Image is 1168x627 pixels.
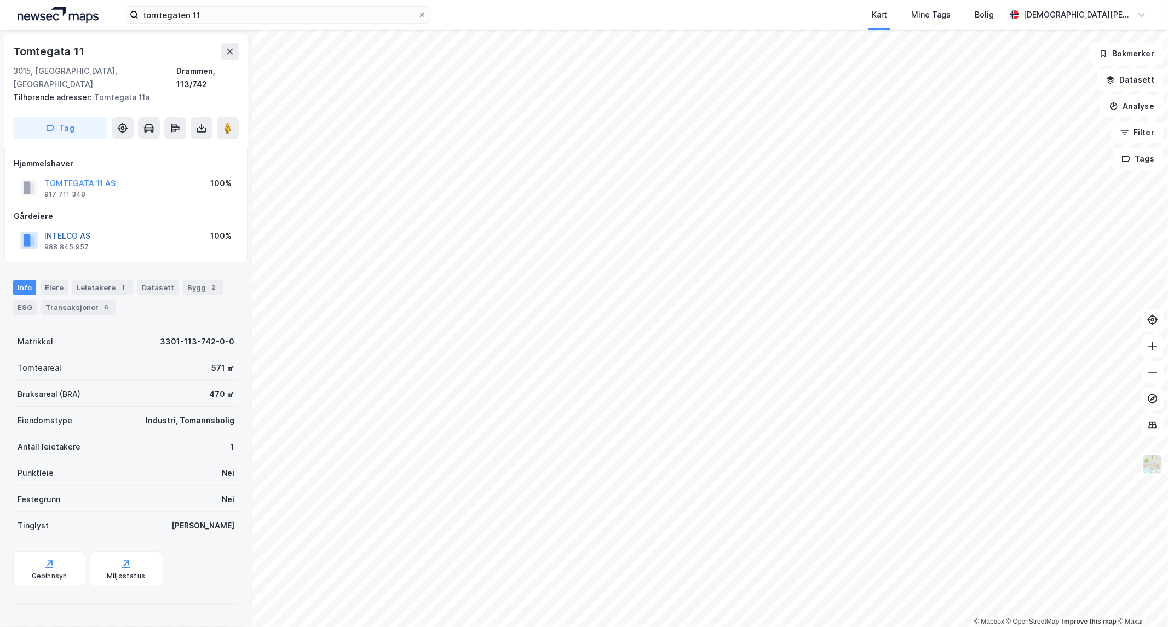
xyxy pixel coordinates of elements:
div: Bruksareal (BRA) [18,388,80,401]
img: Z [1142,454,1163,475]
input: Søk på adresse, matrikkel, gårdeiere, leietakere eller personer [139,7,418,23]
div: 2 [208,282,219,293]
div: Antall leietakere [18,440,80,453]
div: 1 [231,440,234,453]
div: Leietakere [72,280,133,295]
div: Nei [222,493,234,506]
div: 470 ㎡ [209,388,234,401]
button: Analyse [1100,95,1164,117]
div: [DEMOGRAPHIC_DATA][PERSON_NAME] [1023,8,1133,21]
img: logo.a4113a55bc3d86da70a041830d287a7e.svg [18,7,99,23]
div: [PERSON_NAME] [171,519,234,532]
div: Gårdeiere [14,210,238,223]
div: Tomteareal [18,361,61,375]
a: Improve this map [1062,618,1117,625]
div: 3301-113-742-0-0 [160,335,234,348]
div: Drammen, 113/742 [176,65,239,91]
div: Info [13,280,36,295]
div: 3015, [GEOGRAPHIC_DATA], [GEOGRAPHIC_DATA] [13,65,176,91]
div: Datasett [137,280,179,295]
div: Matrikkel [18,335,53,348]
button: Tags [1113,148,1164,170]
div: Tomtegata 11a [13,91,230,104]
div: 6 [101,302,112,313]
iframe: Chat Widget [1113,574,1168,627]
div: Mine Tags [911,8,951,21]
div: Kart [872,8,887,21]
div: Miljøstatus [107,572,145,580]
div: Geoinnsyn [32,572,67,580]
button: Datasett [1097,69,1164,91]
button: Filter [1111,122,1164,143]
div: Eiere [41,280,68,295]
div: 571 ㎡ [211,361,234,375]
a: Mapbox [974,618,1004,625]
div: Kontrollprogram for chat [1113,574,1168,627]
div: Industri, Tomannsbolig [146,414,234,427]
a: OpenStreetMap [1006,618,1060,625]
div: 917 711 348 [44,190,85,199]
div: 100% [210,229,232,243]
div: Eiendomstype [18,414,72,427]
div: Bygg [183,280,223,295]
div: Tinglyst [18,519,49,532]
button: Tag [13,117,107,139]
div: Punktleie [18,467,54,480]
div: 1 [118,282,129,293]
div: Festegrunn [18,493,60,506]
div: Transaksjoner [41,300,116,315]
div: 100% [210,177,232,190]
button: Bokmerker [1090,43,1164,65]
div: Hjemmelshaver [14,157,238,170]
div: Nei [222,467,234,480]
span: Tilhørende adresser: [13,93,94,102]
div: Bolig [975,8,994,21]
div: ESG [13,300,37,315]
div: 988 845 957 [44,243,89,251]
div: Tomtegata 11 [13,43,87,60]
